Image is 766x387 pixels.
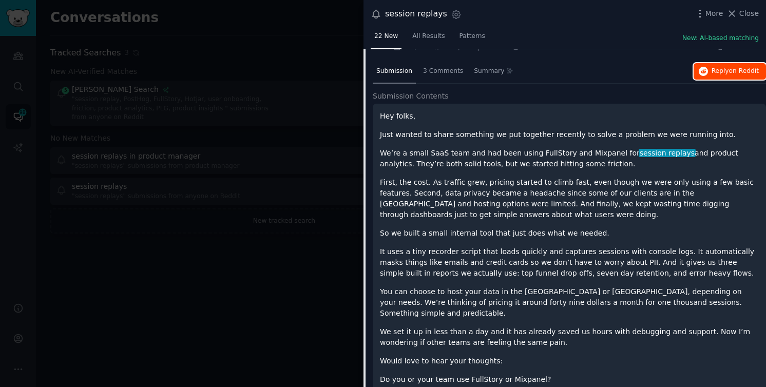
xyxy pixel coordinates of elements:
button: Replyon Reddit [694,63,766,80]
span: 3 Comments [423,67,463,76]
div: session replays [385,8,447,21]
a: 22 New [371,28,401,49]
button: More [695,8,723,19]
a: All Results [409,28,448,49]
span: Submission Contents [373,91,449,102]
p: Do you or your team use FullStory or Mixpanel? [380,374,759,385]
p: You can choose to host your data in the [GEOGRAPHIC_DATA] or [GEOGRAPHIC_DATA], depending on your... [380,286,759,319]
p: We set it up in less than a day and it has already saved us hours with debugging and support. Now... [380,326,759,348]
span: on Reddit [729,67,759,74]
span: session replays [639,149,696,157]
p: Would love to hear your thoughts: [380,356,759,366]
span: Close [739,8,759,19]
button: Close [726,8,759,19]
span: 22 New [374,32,398,41]
span: Summary [474,67,504,76]
p: Just wanted to share something we put together recently to solve a problem we were running into. [380,129,759,140]
p: We’re a small SaaS team and had been using FullStory and Mixpanel for and product analytics. They... [380,148,759,169]
button: New: AI-based matching [682,34,759,43]
a: Patterns [456,28,489,49]
span: Reply [712,67,759,76]
span: Patterns [459,32,485,41]
p: First, the cost. As traffic grew, pricing started to climb fast, even though we were only using a... [380,177,759,220]
p: Hey folks, [380,111,759,122]
span: More [705,8,723,19]
span: All Results [412,32,445,41]
p: It uses a tiny recorder script that loads quickly and captures sessions with console logs. It aut... [380,246,759,279]
span: Submission [376,67,412,76]
span: r/Entrepreneur [456,44,502,51]
p: So we built a small internal tool that just does what we needed. [380,228,759,239]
